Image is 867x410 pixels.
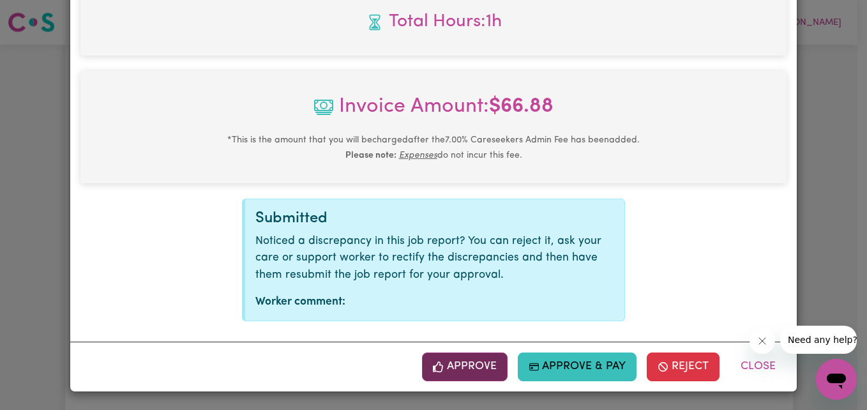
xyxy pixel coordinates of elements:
b: $ 66.88 [489,96,554,117]
iframe: Close message [750,328,775,354]
button: Reject [647,353,720,381]
span: Invoice Amount: [91,91,776,132]
strong: Worker comment: [255,296,345,307]
button: Approve [422,353,508,381]
span: Submitted [255,211,328,226]
iframe: Button to launch messaging window [816,359,857,400]
iframe: Message from company [780,326,857,354]
button: Close [730,353,787,381]
span: Need any help? [8,9,77,19]
small: This is the amount that you will be charged after the 7.00 % Careseekers Admin Fee has been added... [227,135,640,160]
span: Total hours worked: 1 hour [91,8,776,35]
b: Please note: [345,151,396,160]
button: Approve & Pay [518,353,637,381]
u: Expenses [399,151,437,160]
p: Noticed a discrepancy in this job report? You can reject it, ask your care or support worker to r... [255,233,614,284]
